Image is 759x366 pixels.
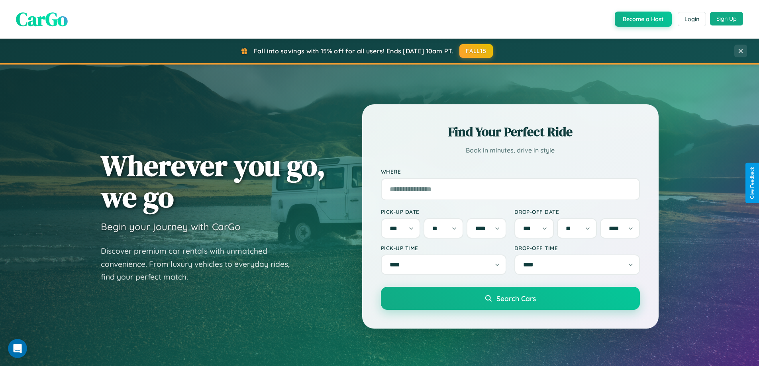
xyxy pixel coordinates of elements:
label: Where [381,168,640,175]
label: Pick-up Date [381,208,506,215]
label: Pick-up Time [381,245,506,251]
span: Search Cars [496,294,536,303]
h1: Wherever you go, we go [101,150,326,213]
label: Drop-off Date [514,208,640,215]
h2: Find Your Perfect Ride [381,123,640,141]
span: CarGo [16,6,68,32]
button: Become a Host [615,12,672,27]
h3: Begin your journey with CarGo [101,221,241,233]
button: Login [678,12,706,26]
span: Fall into savings with 15% off for all users! Ends [DATE] 10am PT. [254,47,453,55]
label: Drop-off Time [514,245,640,251]
iframe: Intercom live chat [8,339,27,358]
button: Search Cars [381,287,640,310]
p: Discover premium car rentals with unmatched convenience. From luxury vehicles to everyday rides, ... [101,245,300,284]
button: Sign Up [710,12,743,25]
p: Book in minutes, drive in style [381,145,640,156]
div: Give Feedback [749,167,755,199]
button: FALL15 [459,44,493,58]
